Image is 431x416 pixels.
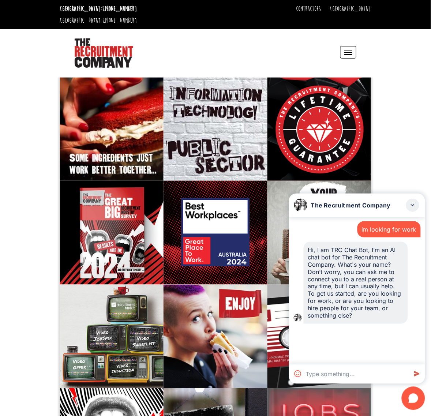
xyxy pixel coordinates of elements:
li: [GEOGRAPHIC_DATA]: [58,3,139,15]
a: [PHONE_NUMBER] [102,16,137,25]
a: [GEOGRAPHIC_DATA] [330,5,371,13]
li: [GEOGRAPHIC_DATA]: [58,15,139,26]
a: [PHONE_NUMBER] [102,5,137,13]
img: The Recruitment Company [75,38,133,68]
a: Contractors [296,5,321,13]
